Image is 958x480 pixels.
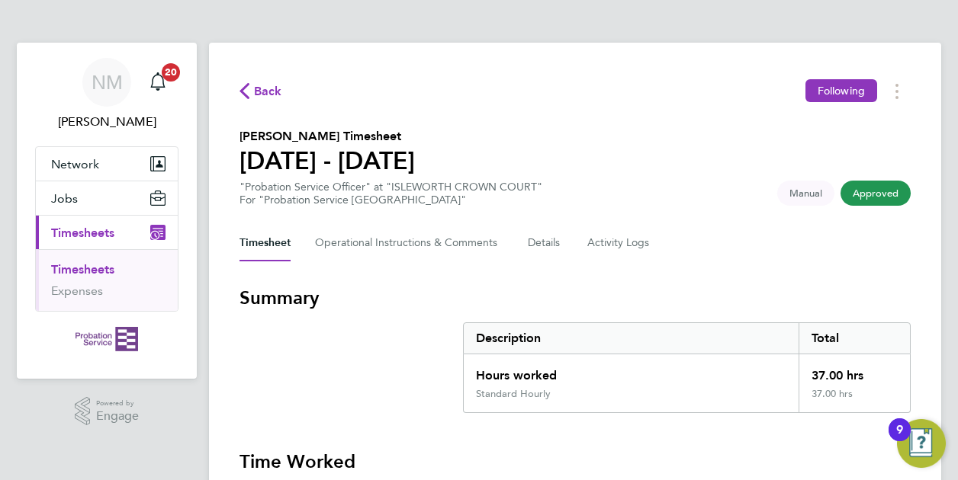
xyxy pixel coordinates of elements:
button: Following [805,79,877,102]
a: 20 [143,58,173,107]
a: Timesheets [51,262,114,277]
div: 37.00 hrs [799,388,910,412]
h3: Summary [239,286,911,310]
span: Niamh Murrell [35,113,178,131]
span: NM [92,72,123,92]
div: Timesheets [36,249,178,311]
button: Details [528,225,563,261]
button: Network [36,147,178,181]
img: probationservice-logo-retina.png [76,327,137,351]
button: Jobs [36,181,178,215]
div: Total [799,323,910,354]
span: Network [51,157,99,171]
button: Open Resource Center, 9 new notifications [897,419,946,468]
span: Following [818,84,865,98]
h2: [PERSON_NAME] Timesheet [239,127,415,146]
button: Timesheets [36,216,178,249]
button: Operational Instructions & Comments [315,225,503,261]
a: Expenses [51,283,103,298]
div: For "Probation Service [GEOGRAPHIC_DATA]" [239,194,542,206]
a: Go to home page [35,327,178,351]
button: Timesheet [239,225,291,261]
div: "Probation Service Officer" at "ISLEWORTH CROWN COURT" [239,181,542,206]
span: Powered by [96,397,139,410]
button: Activity Logs [587,225,651,261]
div: Description [464,323,799,354]
span: 20 [162,63,180,82]
a: NM[PERSON_NAME] [35,58,178,131]
button: Timesheets Menu [883,79,911,103]
div: Summary [463,322,911,413]
span: This timesheet has been approved. [841,181,911,206]
button: Back [239,82,282,101]
h1: [DATE] - [DATE] [239,146,415,176]
span: Timesheets [51,226,114,240]
span: Jobs [51,191,78,206]
span: This timesheet was manually created. [777,181,834,206]
nav: Main navigation [17,43,197,379]
span: Engage [96,410,139,423]
span: Back [254,82,282,101]
a: Powered byEngage [75,397,140,426]
h3: Time Worked [239,450,911,474]
div: 37.00 hrs [799,354,910,388]
div: Hours worked [464,354,799,388]
div: 9 [896,430,903,450]
div: Standard Hourly [476,388,551,400]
